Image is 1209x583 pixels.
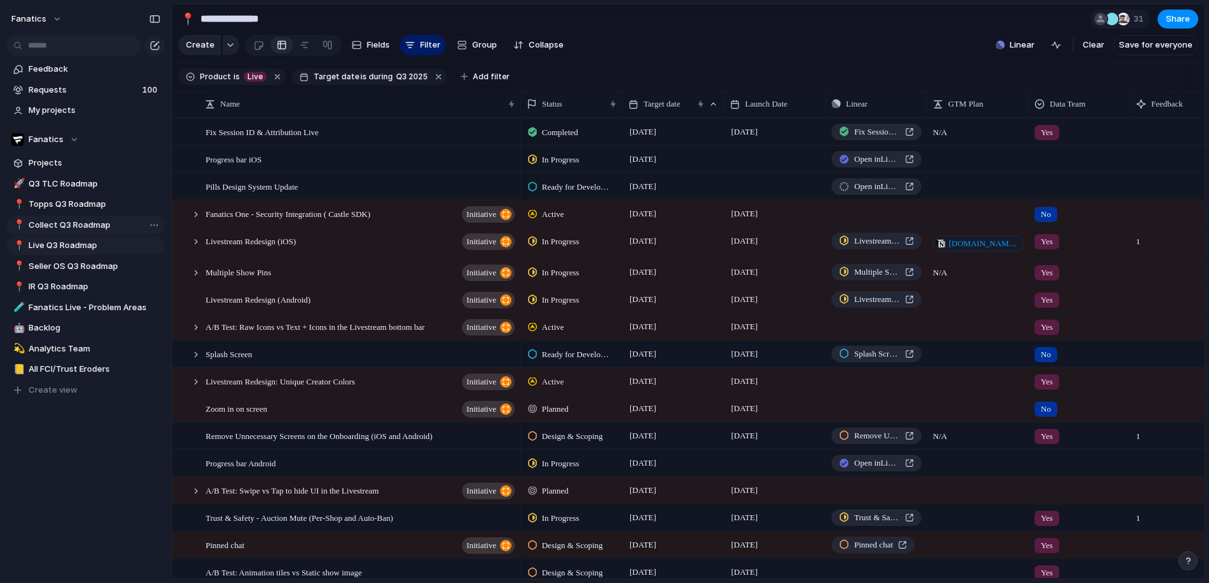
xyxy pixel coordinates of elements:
[1166,13,1190,25] span: Share
[831,151,922,167] a: Open inLinear
[542,485,569,497] span: Planned
[248,71,263,82] span: Live
[11,178,24,190] button: 🚀
[6,216,165,235] div: 📍Collect Q3 Roadmap
[206,537,244,552] span: Pinned chat
[6,318,165,337] a: 🤖Backlog
[396,71,428,82] span: Q3 2025
[831,233,922,249] a: Livestream Redesign (iOS and Android)
[1041,567,1053,579] span: Yes
[462,206,515,223] button: initiative
[933,235,1023,252] a: [DOMAIN_NAME][URL]
[6,195,165,214] a: 📍Topps Q3 Roadmap
[29,219,161,232] span: Collect Q3 Roadmap
[831,346,922,362] a: Splash Screen
[948,98,983,110] span: GTM Plan
[1041,294,1053,306] span: Yes
[466,482,496,500] span: initiative
[728,401,761,416] span: [DATE]
[462,233,515,250] button: initiative
[206,124,319,139] span: Fix Session ID & Attribution Live
[29,343,161,355] span: Analytics Team
[1041,321,1053,334] span: Yes
[831,264,922,280] a: Multiple Show Pins
[11,219,24,232] button: 📍
[367,71,393,82] span: during
[542,181,612,193] span: Ready for Development
[1050,98,1085,110] span: Data Team
[466,233,496,251] span: initiative
[11,322,24,334] button: 🤖
[206,179,298,193] span: Pills Design System Update
[6,101,165,120] a: My projects
[542,348,612,361] span: Ready for Development
[542,403,569,416] span: Planned
[928,423,1028,443] span: N/A
[626,455,659,471] span: [DATE]
[831,178,922,195] a: Open inLinear
[542,567,603,579] span: Design & Scoping
[11,239,24,252] button: 📍
[6,174,165,193] a: 🚀Q3 TLC Roadmap
[1131,228,1146,248] span: 1
[626,346,659,362] span: [DATE]
[626,124,659,140] span: [DATE]
[359,70,395,84] button: isduring
[29,301,161,314] span: Fanatics Live - Problem Areas
[462,265,515,281] button: initiative
[6,339,165,358] a: 💫Analytics Team
[1041,126,1053,139] span: Yes
[6,277,165,296] div: 📍IR Q3 Roadmap
[542,512,579,525] span: In Progress
[542,266,579,279] span: In Progress
[11,301,24,314] button: 🧪
[626,537,659,553] span: [DATE]
[29,239,161,252] span: Live Q3 Roadmap
[854,429,900,442] span: Remove Unnecessary Screens on the Onboarding (iOS and Android)
[6,130,165,149] button: Fanatics
[1041,266,1053,279] span: Yes
[29,322,161,334] span: Backlog
[462,401,515,417] button: initiative
[626,483,659,498] span: [DATE]
[13,321,22,336] div: 🤖
[831,124,922,140] a: Fix Session ID & Attribution Live
[1158,10,1198,29] button: Share
[473,71,510,82] span: Add filter
[29,104,161,117] span: My projects
[1151,98,1183,110] span: Feedback
[728,292,761,307] span: [DATE]
[206,401,267,416] span: Zoom in on screen
[626,233,659,249] span: [DATE]
[29,133,63,146] span: Fanatics
[1131,505,1146,525] span: 1
[1119,39,1192,51] span: Save for everyone
[400,35,446,55] button: Filter
[854,153,900,166] span: Open in Linear
[6,360,165,379] a: 📒All FCI/Trust Eroders
[13,341,22,356] div: 💫
[831,455,922,471] a: Open inLinear
[928,119,1028,139] span: N/A
[928,259,1028,279] span: N/A
[206,346,252,361] span: Splash Screen
[178,35,221,55] button: Create
[466,206,496,223] span: initiative
[728,483,761,498] span: [DATE]
[29,178,161,190] span: Q3 TLC Roadmap
[529,39,564,51] span: Collapse
[466,373,496,391] span: initiative
[542,430,603,443] span: Design & Scoping
[728,346,761,362] span: [DATE]
[831,291,922,308] a: Livestream Redesign (iOS and Android)
[206,428,432,443] span: Remove Unnecessary Screens on the Onboarding (iOS and Android)
[542,154,579,166] span: In Progress
[231,70,242,84] button: is
[728,428,761,443] span: [DATE]
[542,321,564,334] span: Active
[206,510,393,525] span: Trust & Safety - Auction Mute (Per-Shop and Auto-Ban)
